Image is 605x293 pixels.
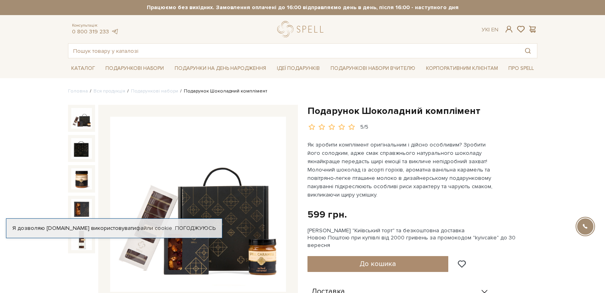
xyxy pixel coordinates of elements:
[72,28,109,35] a: 0 800 319 233
[360,123,368,131] div: 5/5
[71,229,92,250] img: Подарунок Шоколадний комплімент
[482,26,498,33] div: Ук
[111,28,119,35] a: telegram
[171,62,269,75] a: Подарунки на День народження
[423,62,501,75] a: Корпоративним клієнтам
[307,256,449,272] button: До кошика
[68,4,537,11] strong: Працюємо без вихідних. Замовлення оплачені до 16:00 відправляємо день в день, після 16:00 - насту...
[136,225,172,231] a: файли cookie
[307,208,347,221] div: 599 грн.
[178,88,267,95] li: Подарунок Шоколадний комплімент
[327,62,418,75] a: Подарункові набори Вчителю
[131,88,178,94] a: Подарункові набори
[71,199,92,220] img: Подарунок Шоколадний комплімент
[110,117,286,292] img: Подарунок Шоколадний комплімент
[68,44,519,58] input: Пошук товару у каталозі
[68,88,88,94] a: Головна
[6,225,222,232] div: Я дозволяю [DOMAIN_NAME] використовувати
[71,168,92,189] img: Подарунок Шоколадний комплімент
[93,88,125,94] a: Вся продукція
[491,26,498,33] a: En
[175,225,216,232] a: Погоджуюсь
[360,259,396,268] span: До кошика
[72,23,119,28] span: Консультація:
[307,141,494,199] p: Як зробити комплімент оригінальним і дійсно особливим? Зробити його солодким, адже смак справжньо...
[505,62,537,75] a: Про Spell
[519,44,537,58] button: Пошук товару у каталозі
[307,227,537,249] div: [PERSON_NAME] "Київський торт" та безкоштовна доставка Новою Поштою при купівлі від 2000 гривень ...
[277,21,327,37] a: logo
[102,62,167,75] a: Подарункові набори
[488,26,490,33] span: |
[307,105,537,117] h1: Подарунок Шоколадний комплімент
[71,138,92,159] img: Подарунок Шоколадний комплімент
[71,108,92,129] img: Подарунок Шоколадний комплімент
[274,62,323,75] a: Ідеї подарунків
[68,62,98,75] a: Каталог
